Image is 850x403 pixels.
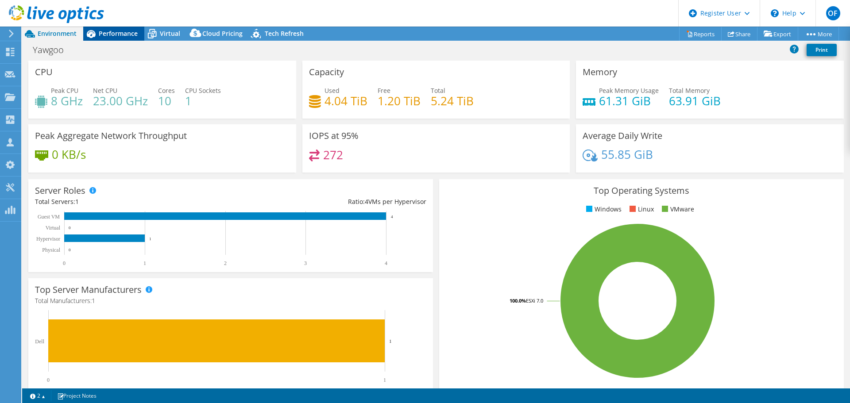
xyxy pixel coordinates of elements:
[35,338,44,345] text: Dell
[325,96,367,106] h4: 4.04 TiB
[93,96,148,106] h4: 23.00 GHz
[35,197,231,207] div: Total Servers:
[47,377,50,383] text: 0
[38,214,60,220] text: Guest VM
[599,86,659,95] span: Peak Memory Usage
[38,29,77,38] span: Environment
[158,86,175,95] span: Cores
[599,96,659,106] h4: 61.31 GiB
[51,390,103,401] a: Project Notes
[526,297,543,304] tspan: ESXi 7.0
[99,29,138,38] span: Performance
[92,296,95,305] span: 1
[383,377,386,383] text: 1
[627,204,654,214] li: Linux
[158,96,175,106] h4: 10
[202,29,243,38] span: Cloud Pricing
[378,86,390,95] span: Free
[42,247,60,253] text: Physical
[149,237,151,241] text: 1
[583,131,662,141] h3: Average Daily Write
[660,204,694,214] li: VMware
[24,390,51,401] a: 2
[583,67,617,77] h3: Memory
[431,86,445,95] span: Total
[389,338,392,344] text: 1
[385,260,387,266] text: 4
[52,150,86,159] h4: 0 KB/s
[446,186,837,196] h3: Top Operating Systems
[669,86,710,95] span: Total Memory
[93,86,117,95] span: Net CPU
[36,236,60,242] text: Hypervisor
[51,86,78,95] span: Peak CPU
[798,27,839,41] a: More
[757,27,798,41] a: Export
[29,45,77,55] h1: Yawgoo
[721,27,757,41] a: Share
[365,197,368,206] span: 4
[185,96,221,106] h4: 1
[35,296,426,306] h4: Total Manufacturers:
[325,86,340,95] span: Used
[510,297,526,304] tspan: 100.0%
[51,96,83,106] h4: 8 GHz
[309,67,344,77] h3: Capacity
[35,131,187,141] h3: Peak Aggregate Network Throughput
[584,204,622,214] li: Windows
[160,29,180,38] span: Virtual
[46,225,61,231] text: Virtual
[35,285,142,295] h3: Top Server Manufacturers
[309,131,359,141] h3: IOPS at 95%
[807,44,837,56] a: Print
[75,197,79,206] span: 1
[224,260,227,266] text: 2
[35,186,85,196] h3: Server Roles
[378,96,421,106] h4: 1.20 TiB
[679,27,722,41] a: Reports
[391,215,393,219] text: 4
[826,6,840,20] span: OF
[231,197,426,207] div: Ratio: VMs per Hypervisor
[69,226,71,230] text: 0
[185,86,221,95] span: CPU Sockets
[143,260,146,266] text: 1
[431,96,474,106] h4: 5.24 TiB
[63,260,66,266] text: 0
[304,260,307,266] text: 3
[323,150,343,160] h4: 272
[265,29,304,38] span: Tech Refresh
[35,67,53,77] h3: CPU
[771,9,779,17] svg: \n
[669,96,721,106] h4: 63.91 GiB
[69,248,71,252] text: 0
[601,150,653,159] h4: 55.85 GiB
